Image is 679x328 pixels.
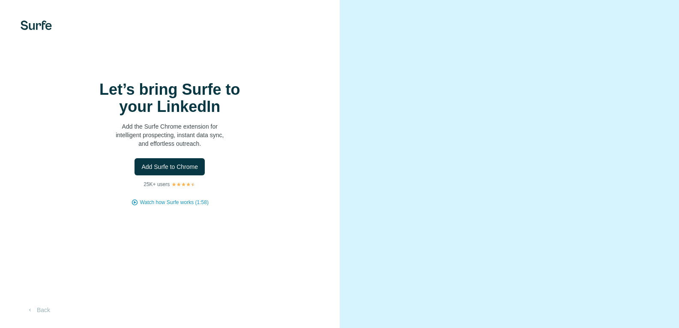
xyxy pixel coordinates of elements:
[84,122,255,148] p: Add the Surfe Chrome extension for intelligent prospecting, instant data sync, and effortless out...
[144,181,170,188] p: 25K+ users
[21,21,52,30] img: Surfe's logo
[21,302,56,318] button: Back
[140,199,209,206] button: Watch how Surfe works (1:58)
[171,182,196,187] img: Rating Stars
[141,162,198,171] span: Add Surfe to Chrome
[84,81,255,115] h1: Let’s bring Surfe to your LinkedIn
[135,158,205,175] button: Add Surfe to Chrome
